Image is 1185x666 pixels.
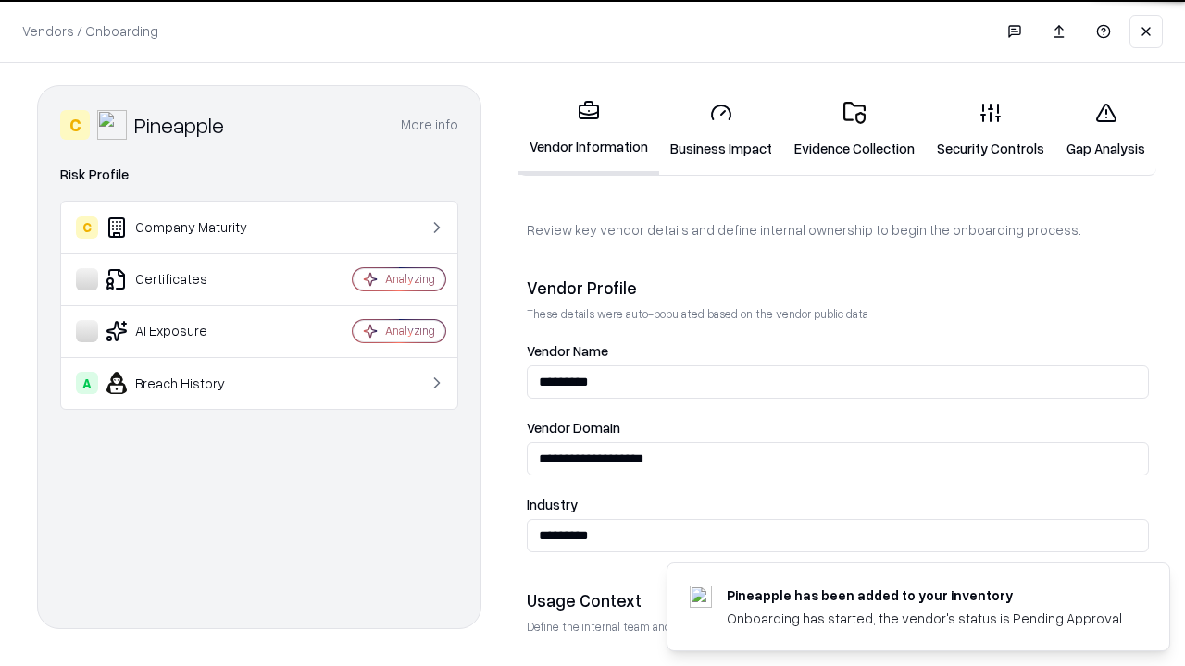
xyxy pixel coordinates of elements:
div: A [76,372,98,394]
label: Vendor Domain [527,421,1149,435]
div: Onboarding has started, the vendor's status is Pending Approval. [727,609,1125,628]
div: AI Exposure [76,320,297,342]
img: Pineapple [97,110,127,140]
a: Evidence Collection [783,87,926,173]
div: Breach History [76,372,297,394]
div: Pineapple has been added to your inventory [727,586,1125,605]
img: pineappleenergy.com [690,586,712,608]
div: Analyzing [385,323,435,339]
p: Vendors / Onboarding [22,21,158,41]
div: Pineapple [134,110,224,140]
div: Company Maturity [76,216,297,239]
p: Define the internal team and reason for using this vendor. This helps assess business relevance a... [527,619,1149,635]
div: Usage Context [527,589,1149,611]
div: Vendor Profile [527,277,1149,299]
div: Risk Profile [60,164,458,186]
a: Business Impact [659,87,783,173]
p: Review key vendor details and define internal ownership to begin the onboarding process. [527,220,1149,240]
p: These details were auto-populated based on the vendor public data [527,306,1149,322]
div: Analyzing [385,271,435,287]
div: Certificates [76,268,297,290]
a: Gap Analysis [1055,87,1156,173]
a: Security Controls [926,87,1055,173]
label: Industry [527,498,1149,512]
div: C [76,216,98,239]
button: More info [401,108,458,142]
label: Vendor Name [527,344,1149,358]
a: Vendor Information [518,85,659,175]
div: C [60,110,90,140]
